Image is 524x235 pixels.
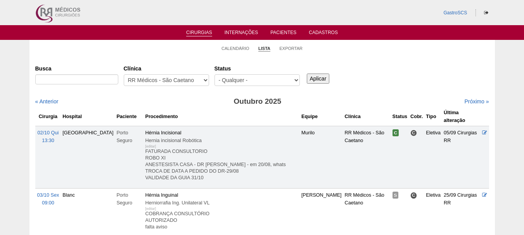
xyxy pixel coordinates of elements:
[307,74,330,84] input: Aplicar
[484,10,488,15] i: Sair
[35,98,59,105] a: « Anterior
[300,107,343,126] th: Equipe
[144,126,300,188] td: Hérnia Incisional
[115,107,144,126] th: Paciente
[186,30,212,36] a: Cirurgias
[38,130,59,143] a: 02/10 Qui 13:30
[116,191,142,207] div: Porto Seguro
[145,137,298,144] div: Hernia incisional Robótica
[442,126,481,188] td: 05/09 Cirurgias RR
[116,129,142,144] div: Porto Seguro
[300,126,343,188] td: Murilo
[225,30,258,38] a: Internações
[279,46,303,51] a: Exportar
[35,65,118,72] label: Busca
[309,30,338,38] a: Cadastros
[144,107,300,126] th: Procedimento
[124,65,209,72] label: Clínica
[145,142,156,150] div: [editar]
[42,138,54,143] span: 13:30
[393,192,399,199] span: Suspensa
[42,200,54,206] span: 09:00
[343,107,391,126] th: Clínica
[37,192,59,206] a: 03/10 Sex 09:00
[391,107,409,126] th: Status
[144,96,371,107] h3: Outubro 2025
[464,98,489,105] a: Próximo »
[443,10,467,15] a: GastroSCS
[424,107,442,126] th: Tipo
[410,192,417,199] span: Consultório
[145,211,298,230] p: COBRANÇA CONSULTÓRIO AUTORIZADO falta aviso
[145,205,156,213] div: [editar]
[38,130,59,136] span: 02/10 Qui
[61,126,115,188] td: [GEOGRAPHIC_DATA]
[270,30,296,38] a: Pacientes
[221,46,249,51] a: Calendário
[410,130,417,136] span: Consultório
[61,107,115,126] th: Hospital
[35,74,118,84] input: Digite os termos que você deseja procurar.
[482,130,487,136] a: Editar
[424,126,442,188] td: Eletiva
[214,65,300,72] label: Status
[37,192,59,198] span: 03/10 Sex
[258,46,270,51] a: Lista
[145,199,298,207] div: Herniorrafia Ing. Unilateral VL
[35,107,61,126] th: Cirurgia
[145,148,298,181] p: FATURADA CONSULTORIO ROBO XI ANESTESISTA CASA - DR [PERSON_NAME] - em 20/08, whats TROCA DE DATA ...
[482,192,487,198] a: Editar
[409,107,424,126] th: Cobr.
[343,126,391,188] td: RR Médicos - São Caetano
[393,129,399,136] span: Confirmada
[442,107,481,126] th: Última alteração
